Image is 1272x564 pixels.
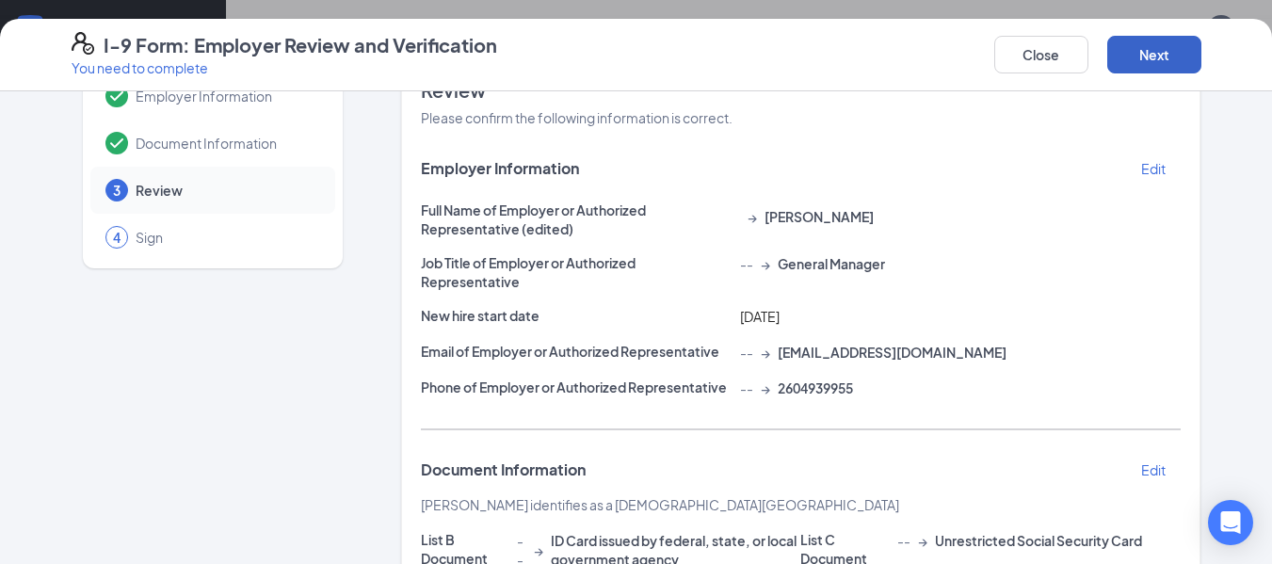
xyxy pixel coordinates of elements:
div: Open Intercom Messenger [1208,500,1253,545]
span: -- [740,343,753,362]
span: 4 [113,228,121,247]
span: → [534,540,543,559]
span: Document Information [421,460,586,479]
svg: Checkmark [105,85,128,107]
button: Next [1107,36,1201,73]
span: -- [740,254,753,273]
span: Review [136,181,316,200]
span: [EMAIL_ADDRESS][DOMAIN_NAME] [778,343,1006,362]
p: Email of Employer or Authorized Representative [421,342,733,361]
p: Job Title of Employer or Authorized Representative [421,253,733,291]
p: You need to complete [72,58,497,77]
span: → [918,531,927,550]
span: Unrestricted Social Security Card [935,531,1142,550]
span: [PERSON_NAME] [765,207,874,226]
span: Sign [136,228,316,247]
span: Employer Information [136,87,316,105]
h4: I-9 Form: Employer Review and Verification [104,32,497,58]
span: Employer Information [421,159,579,178]
span: 2604939955 [778,379,853,397]
span: → [748,207,757,226]
span: → [761,254,770,273]
p: Edit [1141,460,1166,479]
span: General Manager [778,254,885,273]
span: 3 [113,181,121,200]
svg: FormI9EVerifyIcon [72,32,94,55]
button: Close [994,36,1088,73]
span: [PERSON_NAME] identifies as a [DEMOGRAPHIC_DATA][GEOGRAPHIC_DATA] [421,496,899,513]
span: Please confirm the following information is correct. [421,109,733,126]
span: Document Information [136,134,316,153]
p: Full Name of Employer or Authorized Representative (edited) [421,201,733,238]
svg: Checkmark [105,132,128,154]
p: Edit [1141,159,1166,178]
span: → [761,343,770,362]
span: [DATE] [740,308,780,325]
span: → [761,379,770,397]
p: Phone of Employer or Authorized Representative [421,378,733,396]
span: -- [897,531,910,550]
p: New hire start date [421,306,733,325]
span: -- [740,379,753,397]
